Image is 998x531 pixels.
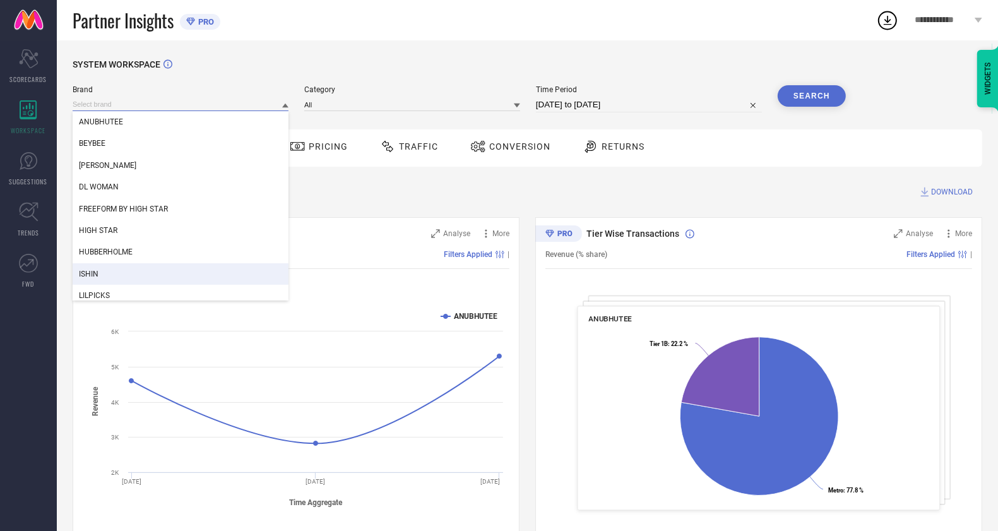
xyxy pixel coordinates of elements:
[289,498,343,506] tspan: Time Aggregate
[11,126,46,135] span: WORKSPACE
[589,314,633,323] span: ANUBHUTEE
[536,97,762,112] input: Select time period
[906,250,955,259] span: Filters Applied
[79,161,136,170] span: [PERSON_NAME]
[492,229,509,238] span: More
[111,328,119,335] text: 6K
[602,141,645,152] span: Returns
[73,85,288,94] span: Brand
[79,205,168,213] span: FREEFORM BY HIGH STAR
[122,478,141,485] text: [DATE]
[73,111,288,133] div: ANUBHUTEE
[79,270,98,278] span: ISHIN
[304,85,520,94] span: Category
[536,85,762,94] span: Time Period
[111,434,119,441] text: 3K
[454,312,497,321] text: ANUBHUTEE
[111,469,119,476] text: 2K
[894,229,903,238] svg: Zoom
[79,139,105,148] span: BEYBEE
[545,250,607,259] span: Revenue (% share)
[73,176,288,198] div: DL WOMAN
[650,340,688,347] text: : 22.2 %
[73,155,288,176] div: DENNIS LINGO
[586,229,679,239] span: Tier Wise Transactions
[443,229,470,238] span: Analyse
[306,478,326,485] text: [DATE]
[92,386,100,416] tspan: Revenue
[970,250,972,259] span: |
[111,399,119,406] text: 4K
[79,291,110,300] span: LILPICKS
[309,141,348,152] span: Pricing
[73,285,288,306] div: LILPICKS
[73,59,160,69] span: SYSTEM WORKSPACE
[73,8,174,33] span: Partner Insights
[431,229,440,238] svg: Zoom
[79,182,119,191] span: DL WOMAN
[23,279,35,289] span: FWD
[73,133,288,154] div: BEYBEE
[73,220,288,241] div: HIGH STAR
[9,177,48,186] span: SUGGESTIONS
[829,487,864,494] text: : 77.8 %
[480,478,500,485] text: [DATE]
[10,75,47,84] span: SCORECARDS
[73,198,288,220] div: FREEFORM BY HIGH STAR
[955,229,972,238] span: More
[18,228,39,237] span: TRENDS
[399,141,438,152] span: Traffic
[195,17,214,27] span: PRO
[650,340,668,347] tspan: Tier 1B
[73,263,288,285] div: ISHIN
[829,487,844,494] tspan: Metro
[79,117,123,126] span: ANUBHUTEE
[79,248,133,256] span: HUBBERHOLME
[79,226,117,235] span: HIGH STAR
[876,9,899,32] div: Open download list
[111,364,119,371] text: 5K
[444,250,492,259] span: Filters Applied
[535,225,582,244] div: Premium
[73,98,288,111] input: Select brand
[489,141,550,152] span: Conversion
[906,229,933,238] span: Analyse
[73,241,288,263] div: HUBBERHOLME
[778,85,846,107] button: Search
[508,250,509,259] span: |
[931,186,973,198] span: DOWNLOAD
